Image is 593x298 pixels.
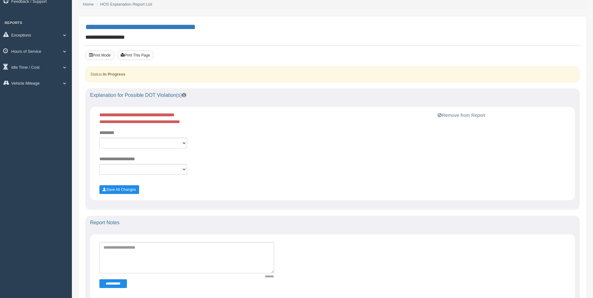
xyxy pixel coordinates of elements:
button: Save [99,185,139,194]
button: Print Mode [85,51,114,60]
button: Change Filter Options [99,279,127,288]
button: Remove from Report [436,112,487,119]
a: HOS Explanation Report List [100,2,152,7]
div: Explanation for Possible DOT Violation(s) [85,88,580,102]
div: Status: [85,66,580,82]
button: Print This Page [117,51,153,60]
strong: In Progress [103,72,125,77]
a: Home [83,2,94,7]
div: Report Notes [85,216,580,230]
